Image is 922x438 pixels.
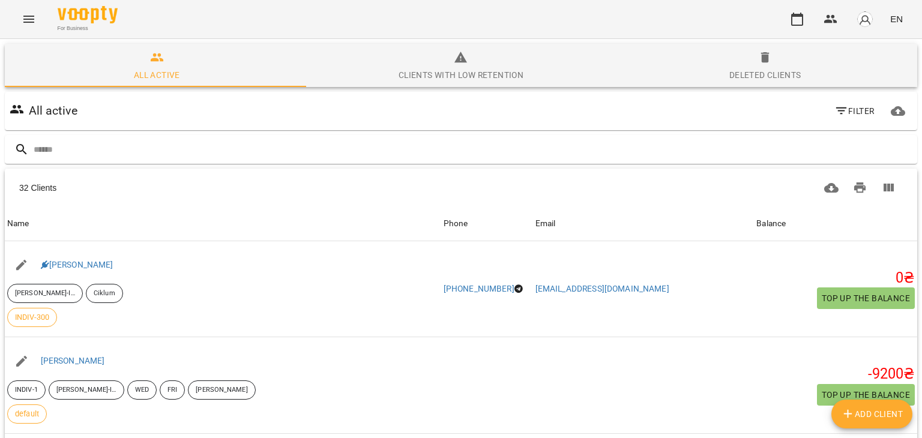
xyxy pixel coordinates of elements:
[885,8,908,30] button: EN
[841,407,903,421] span: Add Client
[535,284,669,293] a: [EMAIL_ADDRESS][DOMAIN_NAME]
[834,104,875,118] span: Filter
[756,365,915,383] h5: -9200 ₴
[444,284,514,293] a: [PHONE_NUMBER]
[756,217,786,231] div: Balance
[127,380,157,400] div: WED
[535,217,556,231] div: Sort
[86,284,123,303] div: Ciklum
[5,169,917,207] div: Table Toolbar
[41,356,105,365] a: [PERSON_NAME]
[846,173,875,202] button: Print
[7,217,29,231] div: Name
[444,217,468,231] div: Sort
[58,25,118,32] span: For Business
[830,100,879,122] button: Filter
[94,289,115,299] p: Ciklum
[15,385,38,395] p: INDIV-1
[399,68,523,82] div: Clients with low retention
[41,260,113,269] a: [PERSON_NAME]
[8,409,46,419] span: default
[444,217,468,231] div: Phone
[756,217,915,231] span: Balance
[822,291,910,305] span: Top up the balance
[7,217,29,231] div: Sort
[19,182,437,194] div: 32 Clients
[857,11,873,28] img: avatar_s.png
[49,380,124,400] div: [PERSON_NAME]-INDIV
[8,312,56,323] span: INDIV-300
[822,388,910,402] span: Top up the balance
[7,380,46,400] div: INDIV-1
[14,5,43,34] button: Menu
[890,13,903,25] span: EN
[15,289,75,299] p: [PERSON_NAME]-INDIV
[874,173,903,202] button: Columns view
[134,68,180,82] div: All active
[756,269,915,287] h5: 0 ₴
[196,385,247,395] p: [PERSON_NAME]
[160,380,185,400] div: FRI
[817,287,915,309] button: Top up the balance
[167,385,177,395] p: FRI
[7,284,83,303] div: [PERSON_NAME]-INDIV
[831,400,913,428] button: Add Client
[56,385,116,395] p: [PERSON_NAME]-INDIV
[817,384,915,406] button: Top up the balance
[7,217,439,231] span: Name
[444,217,531,231] span: Phone
[135,385,149,395] p: WED
[188,380,255,400] div: [PERSON_NAME]
[817,173,846,202] button: Download CSV
[29,101,77,120] h6: All active
[58,6,118,23] img: Voopty Logo
[535,217,752,231] span: Email
[729,68,801,82] div: Deleted clients
[535,217,556,231] div: Email
[756,217,786,231] div: Sort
